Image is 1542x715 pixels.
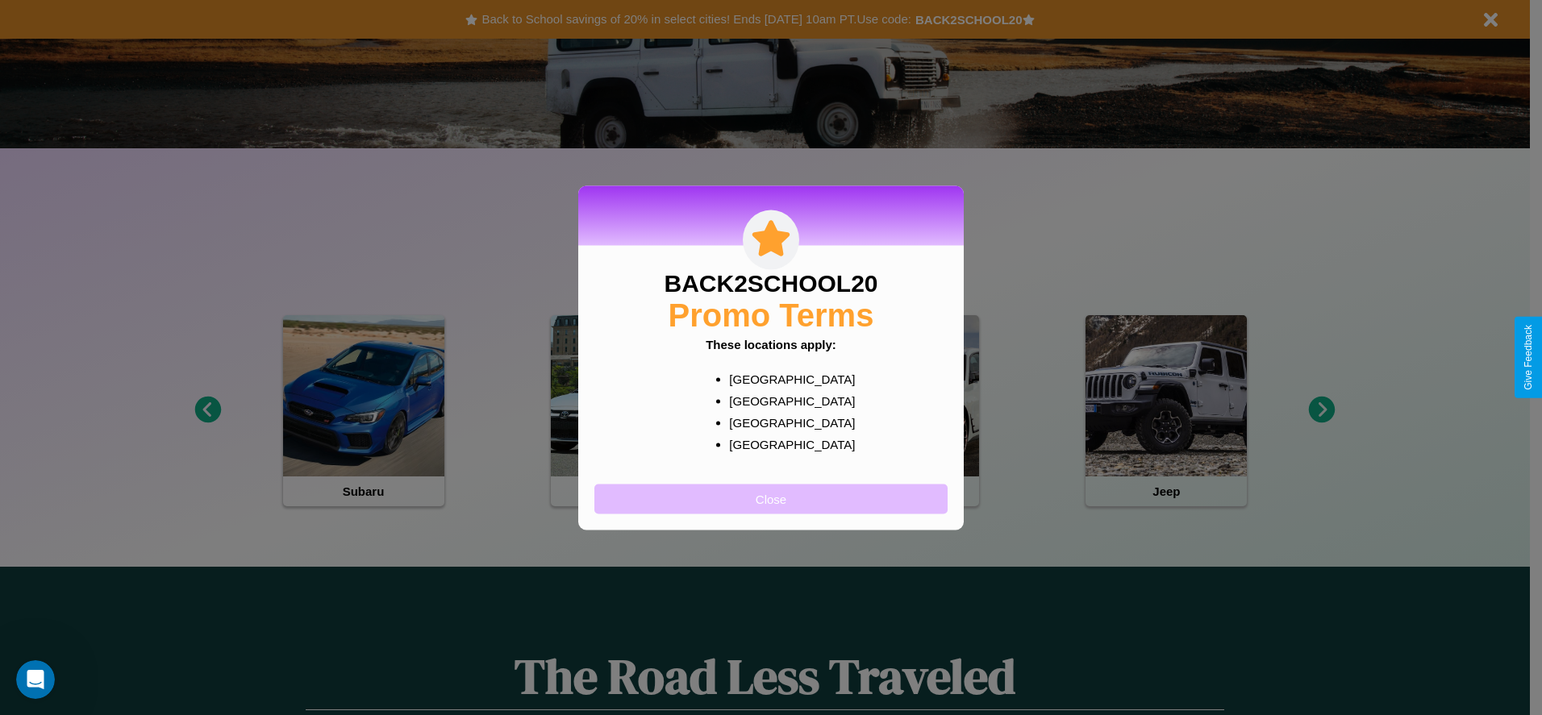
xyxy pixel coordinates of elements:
[729,368,844,389] p: [GEOGRAPHIC_DATA]
[729,389,844,411] p: [GEOGRAPHIC_DATA]
[16,660,55,699] iframe: Intercom live chat
[706,337,836,351] b: These locations apply:
[669,297,874,333] h2: Promo Terms
[594,484,948,513] button: Close
[729,411,844,433] p: [GEOGRAPHIC_DATA]
[729,433,844,455] p: [GEOGRAPHIC_DATA]
[1523,325,1534,390] div: Give Feedback
[664,269,877,297] h3: BACK2SCHOOL20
